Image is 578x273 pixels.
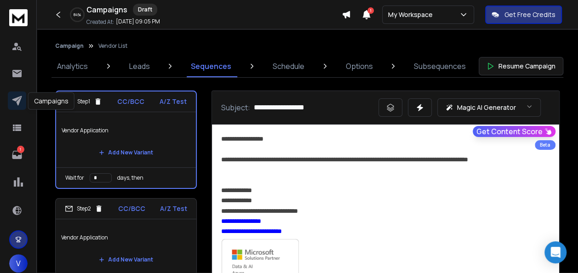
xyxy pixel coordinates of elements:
button: Magic AI Generator [437,98,541,117]
a: Options [340,55,378,77]
p: days, then [117,174,143,182]
p: Vendor List [98,42,127,50]
p: Get Free Credits [504,10,555,19]
a: 1 [8,146,26,164]
p: Subsequences [414,61,466,72]
img: logo [9,9,28,26]
p: My Workspace [388,10,436,19]
div: Step 1 [65,97,102,106]
button: Get Free Credits [485,6,562,24]
p: Leads [129,61,150,72]
p: Subject: [221,102,250,113]
a: Analytics [52,55,93,77]
a: Leads [124,55,155,77]
p: A/Z Test [160,204,187,213]
p: 1 [17,146,24,153]
span: 1 [367,7,374,14]
p: Magic AI Generator [457,103,516,112]
button: Add New Variant [92,250,160,269]
button: V [9,254,28,273]
p: Wait for [65,174,84,182]
button: Add New Variant [92,143,160,162]
div: Draft [133,4,157,16]
div: Open Intercom Messenger [544,241,567,263]
p: [DATE] 09:05 PM [116,18,160,25]
p: CC/BCC [117,97,144,106]
p: Options [345,61,372,72]
p: Vendor Application [62,118,190,143]
a: Subsequences [408,55,471,77]
p: 84 % [74,12,81,17]
p: A/Z Test [160,97,187,106]
h1: Campaigns [86,4,127,15]
button: Resume Campaign [479,57,563,75]
p: Schedule [273,61,304,72]
p: CC/BCC [118,204,145,213]
p: Created At: [86,18,114,26]
p: Vendor Application [61,225,191,250]
button: Get Content Score [473,126,555,137]
button: Campaign [55,42,84,50]
div: Beta [535,140,555,150]
a: Schedule [267,55,310,77]
li: Step1CC/BCCA/Z TestVendor ApplicationAdd New VariantWait fordays, then [55,91,197,189]
div: Campaigns [28,92,74,110]
a: Sequences [185,55,237,77]
p: Sequences [191,61,231,72]
p: Analytics [57,61,88,72]
div: Step 2 [65,205,103,213]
